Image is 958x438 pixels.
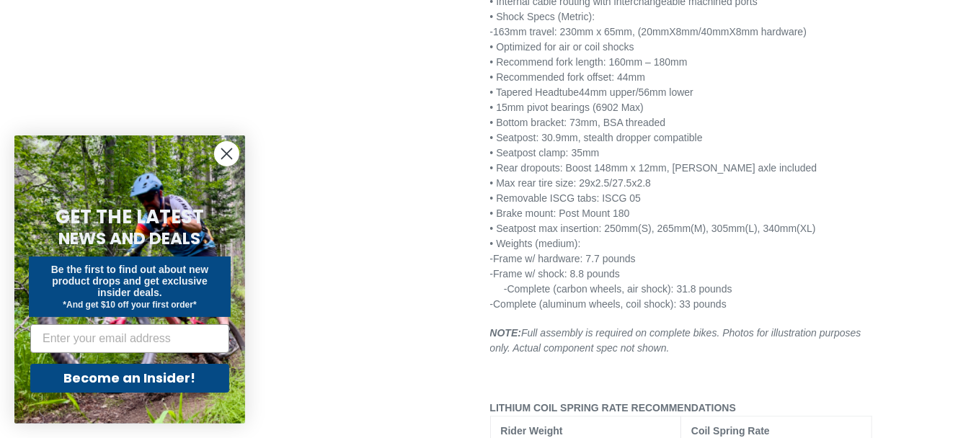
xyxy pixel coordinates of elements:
[490,177,652,189] span: • Max rear tire size: 29x2.5/27.5x2.8
[490,253,636,264] span: -Frame w/ hardware: 7.7 pounds
[490,11,595,22] span: • Shock Specs (Metric):
[667,342,670,354] em: .
[490,192,642,204] span: • Removable ISCG tabs: ISCG 05
[490,117,666,128] span: • Bottom bracket: 73mm, BSA threaded
[490,268,621,280] span: -Frame w/ shock: 8.8 pounds
[490,41,634,53] span: • Optimized for air or coil shocks
[490,147,600,158] span: • Seatpost clamp: 35mm
[728,223,780,234] span: mm(L), 340
[621,223,674,234] span: mm(S), 265
[593,102,644,113] span: (6902 Max)
[490,26,807,37] span: -163mm travel: 230mm x 65mm, (20mmX8mm/40mmX8mm hardware)
[691,425,770,437] strong: Coil Spring Rate
[490,102,590,113] span: • 15mm pivot bearings
[490,283,732,310] span: -Complete (carbon wheels, air shock): 31.8 pounds -Complete (aluminum wheels, coil shock): 33 pounds
[490,327,522,339] strong: NOTE:
[490,162,817,174] span: • Rear dropouts: Boost 148mm x 12mm, [PERSON_NAME] axle included
[490,327,861,354] em: Full assembly is required on complete bikes. Photos for illustration purposes only. Actual compon...
[490,132,703,143] span: • Seatpost: 30.9mm, stealth dropper compatible
[490,223,621,234] span: • Seatpost max insertion: 250
[780,223,816,234] span: mm(XL)
[674,223,728,234] span: mm(M), 305
[214,141,239,166] button: Close dialog
[501,425,563,437] strong: Rider Weight
[56,204,204,230] span: GET THE LATEST
[30,364,229,393] button: Become an Insider!
[63,300,196,310] span: *And get $10 off your first order*
[490,402,736,414] strong: LITHIUM COIL SPRING RATE RECOMMENDATIONS
[30,324,229,353] input: Enter your email address
[490,207,630,219] span: • Brake mount: Post Mount 180
[490,56,688,68] span: • Recommend fork length: 160mm – 180mm
[490,71,646,83] span: • Recommended fork offset: 44mm
[490,86,580,98] span: • Tapered Headtube
[51,264,209,298] span: Be the first to find out about new product drops and get exclusive insider deals.
[59,227,201,250] span: NEWS AND DEALS
[490,238,581,249] span: • Weights (medium):
[579,86,693,98] span: 44mm upper/56mm lower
